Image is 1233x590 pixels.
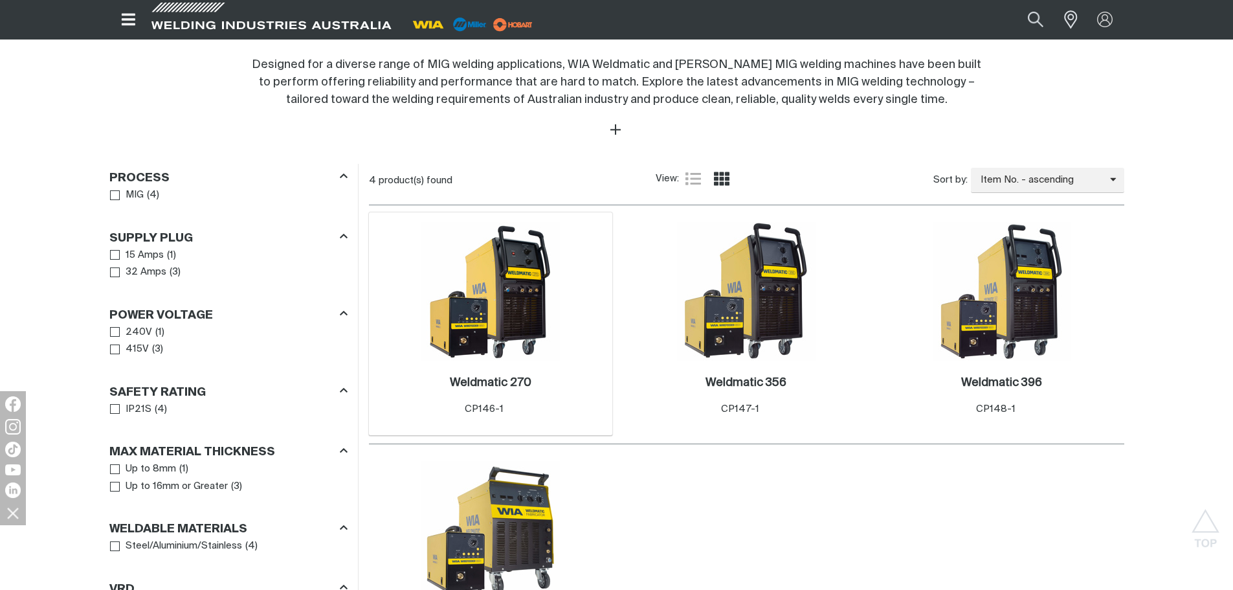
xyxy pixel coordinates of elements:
a: Up to 16mm or Greater [110,478,228,495]
h3: Max Material Thickness [109,445,275,460]
span: CP146-1 [465,404,504,414]
span: product(s) found [379,176,452,185]
h3: Supply Plug [109,231,193,246]
span: IP21S [126,402,151,417]
a: Weldmatic 356 [705,376,786,391]
h2: Weldmatic 270 [450,377,531,389]
a: 15 Amps [110,247,164,264]
input: Product name or item number... [997,5,1057,34]
a: IP21S [110,401,152,418]
a: List view [685,171,701,187]
span: ( 3 ) [152,342,163,357]
h3: Power Voltage [109,308,213,323]
span: Up to 16mm or Greater [126,479,228,494]
ul: Safety Rating [110,401,347,418]
button: Search products [1014,5,1058,34]
span: 32 Amps [126,265,166,280]
h2: Weldmatic 356 [705,377,786,389]
span: ( 4 ) [147,188,159,203]
ul: Supply Plug [110,247,347,281]
img: Weldmatic 356 [677,222,816,361]
img: YouTube [5,464,21,475]
div: Supply Plug [109,229,348,246]
div: Process [109,168,348,186]
span: 15 Amps [126,248,164,263]
span: ( 1 ) [167,248,176,263]
ul: Max Material Thickness [110,460,347,495]
a: Weldmatic 396 [961,376,1042,391]
span: ( 1 ) [179,462,188,477]
span: ( 4 ) [245,539,258,554]
ul: Process [110,187,347,204]
div: Max Material Thickness [109,443,348,460]
section: Product list controls [369,164,1124,197]
ul: Power Voltage [110,324,347,358]
span: CP148-1 [976,404,1016,414]
a: 415V [110,341,150,358]
span: Up to 8mm [126,462,176,477]
span: ( 4 ) [155,402,167,417]
a: miller [489,19,537,29]
span: Item No. - ascending [971,173,1110,188]
h3: Weldable Materials [109,522,247,537]
span: CP147-1 [721,404,759,414]
div: Safety Rating [109,383,348,400]
h2: Weldmatic 396 [961,377,1042,389]
div: Power Voltage [109,306,348,323]
span: MIG [126,188,144,203]
span: Designed for a diverse range of MIG welding applications, WIA Weldmatic and [PERSON_NAME] MIG wel... [252,59,981,106]
a: Weldmatic 270 [450,376,531,391]
img: LinkedIn [5,482,21,498]
a: 240V [110,324,153,341]
h3: Safety Rating [109,385,206,400]
span: View: [656,172,679,187]
a: Up to 8mm [110,460,177,478]
span: ( 3 ) [170,265,181,280]
div: 4 [369,174,656,187]
img: hide socials [2,502,24,524]
img: miller [489,15,537,34]
span: 240V [126,325,152,340]
ul: Weldable Materials [110,538,347,555]
span: Sort by: [933,173,968,188]
a: MIG [110,187,144,204]
a: 32 Amps [110,264,167,281]
a: Steel/Aluminium/Stainless [110,538,243,555]
img: Facebook [5,396,21,412]
div: Weldable Materials [109,520,348,538]
img: Weldmatic 396 [933,222,1071,361]
img: TikTok [5,442,21,457]
img: Weldmatic 270 [421,222,560,361]
span: 415V [126,342,149,357]
span: Steel/Aluminium/Stainless [126,539,242,554]
h3: Process [109,171,170,186]
button: Scroll to top [1191,509,1220,538]
img: Instagram [5,419,21,435]
span: ( 3 ) [231,479,242,494]
span: ( 1 ) [155,325,164,340]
